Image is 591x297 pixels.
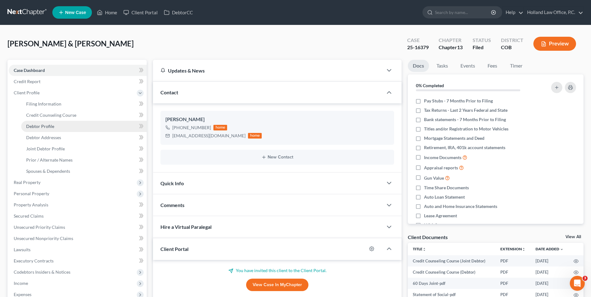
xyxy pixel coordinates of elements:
[524,7,583,18] a: Holland Law Office, P.C.
[570,276,585,291] iframe: Intercom live chat
[26,124,54,129] span: Debtor Profile
[500,247,526,251] a: Extensionunfold_more
[160,246,188,252] span: Client Portal
[21,154,147,166] a: Prior / Alternate Names
[455,60,480,72] a: Events
[424,126,508,132] span: Titles and/or Registration to Motor Vehicles
[9,65,147,76] a: Case Dashboard
[14,280,28,286] span: Income
[483,60,503,72] a: Fees
[533,37,576,51] button: Preview
[160,89,178,95] span: Contact
[413,247,426,251] a: Titleunfold_more
[9,244,147,255] a: Lawsuits
[424,144,505,151] span: Retirement, IRA, 401k account statements
[536,247,564,251] a: Date Added expand_more
[172,125,211,131] div: [PHONE_NUMBER]
[424,165,458,171] span: Appraisal reports
[9,199,147,210] a: Property Analysis
[14,258,54,263] span: Executory Contracts
[165,116,389,123] div: [PERSON_NAME]
[522,247,526,251] i: unfold_more
[531,255,569,266] td: [DATE]
[424,194,465,200] span: Auto Loan Statement
[495,255,531,266] td: PDF
[14,180,41,185] span: Real Property
[7,39,134,48] span: [PERSON_NAME] & [PERSON_NAME]
[439,37,463,44] div: Chapter
[9,210,147,222] a: Secured Claims
[424,135,484,141] span: Mortgage Statements and Deed
[9,233,147,244] a: Unsecured Nonpriority Claims
[424,222,455,228] span: HOA Statement
[583,276,588,281] span: 3
[9,255,147,266] a: Executory Contracts
[26,135,61,140] span: Debtor Addresses
[501,44,523,51] div: COB
[21,110,147,121] a: Credit Counseling Course
[565,235,581,239] a: View All
[94,7,120,18] a: Home
[14,90,40,95] span: Client Profile
[435,7,492,18] input: Search by name...
[160,180,184,186] span: Quick Info
[160,267,394,274] p: You have invited this client to the Client Portal.
[473,44,491,51] div: Filed
[531,278,569,289] td: [DATE]
[14,247,31,252] span: Lawsuits
[14,269,70,275] span: Codebtors Insiders & Notices
[9,76,147,87] a: Credit Report
[160,67,375,74] div: Updates & News
[416,83,444,88] strong: 0% Completed
[9,222,147,233] a: Unsecured Priority Claims
[560,247,564,251] i: expand_more
[407,37,429,44] div: Case
[424,185,469,191] span: Time Share Documents
[408,255,495,266] td: Credit Counseling Course (Joint Debtor)
[248,133,262,139] div: home
[503,7,523,18] a: Help
[172,133,245,139] div: [EMAIL_ADDRESS][DOMAIN_NAME]
[424,154,461,161] span: Income Documents
[160,202,184,208] span: Comments
[26,101,61,106] span: Filing Information
[21,166,147,177] a: Spouses & Dependents
[505,60,527,72] a: Timer
[65,10,86,15] span: New Case
[424,213,457,219] span: Lease Agreement
[21,132,147,143] a: Debtor Addresses
[14,202,48,207] span: Property Analysis
[473,37,491,44] div: Status
[408,60,429,72] a: Docs
[424,107,508,113] span: Tax Returns - Last 2 Years Federal and State
[160,224,212,230] span: Hire a Virtual Paralegal
[14,79,41,84] span: Credit Report
[21,98,147,110] a: Filing Information
[14,292,31,297] span: Expenses
[26,146,65,151] span: Joint Debtor Profile
[408,266,495,278] td: Credit Counseling Course (Debtor)
[424,175,444,181] span: Gun Value
[120,7,161,18] a: Client Portal
[408,278,495,289] td: 60 Days Joint-pdf
[424,116,506,123] span: Bank statements - 7 Months Prior to Filing
[14,191,49,196] span: Personal Property
[14,236,73,241] span: Unsecured Nonpriority Claims
[422,247,426,251] i: unfold_more
[26,168,70,174] span: Spouses & Dependents
[431,60,453,72] a: Tasks
[14,68,45,73] span: Case Dashboard
[495,278,531,289] td: PDF
[161,7,196,18] a: DebtorCC
[408,234,448,240] div: Client Documents
[165,155,389,160] button: New Contact
[14,224,65,230] span: Unsecured Priority Claims
[424,203,497,210] span: Auto and Home Insurance Statements
[14,213,44,219] span: Secured Claims
[407,44,429,51] div: 25-16379
[21,143,147,154] a: Joint Debtor Profile
[495,266,531,278] td: PDF
[457,44,463,50] span: 13
[26,112,76,118] span: Credit Counseling Course
[531,266,569,278] td: [DATE]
